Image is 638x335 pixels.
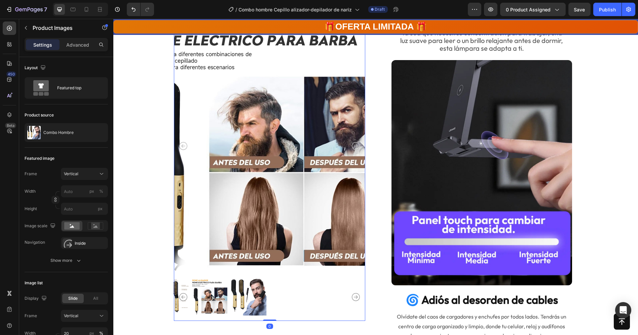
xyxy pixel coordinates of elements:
p: Ya sea que necesites concentración para trabajar, una luz suave para leer o un brillo relajante a... [284,10,453,34]
div: Inside [75,240,106,246]
span: All [93,295,99,301]
button: Carousel Back Arrow [66,274,74,282]
button: 0 product assigned [500,3,566,16]
span: 0 product assigned [506,6,551,13]
div: Image scale [25,222,57,231]
span: Vertical [64,171,78,177]
button: 7 [3,3,50,16]
p: Product Images [33,24,90,32]
div: Display [25,294,48,303]
span: Combo hombre Cepillo alizador-depilador de nariz [239,6,352,13]
label: Width [25,188,36,194]
p: Settings [33,41,52,48]
div: px [89,188,94,194]
p: 7 [44,5,47,13]
div: Navigation [25,239,45,245]
div: Publish [599,6,616,13]
p: Combo Hombre [43,130,74,135]
p: Advanced [66,41,89,48]
div: 450 [6,71,16,77]
button: Save [568,3,591,16]
label: Frame [25,171,37,177]
div: Image list [25,280,43,286]
div: Featured image [25,155,54,161]
span: Draft [375,6,385,12]
div: Open Intercom Messenger [615,302,631,318]
div: Beta [5,123,16,128]
span: Slide [68,295,78,301]
span: / [236,6,237,13]
img: product feature img [27,126,41,139]
button: % [88,187,96,195]
button: px [97,187,105,195]
span: Vertical [64,313,78,319]
div: Product source [25,112,54,118]
button: Vertical [61,168,108,180]
div: Show more [51,257,82,264]
input: px [61,203,108,215]
button: Publish [593,3,622,16]
label: Height [25,206,37,212]
h2: 🌀 Adiós al desorden de cables [278,273,459,289]
button: Show more [25,254,108,267]
input: px% [61,185,108,197]
div: Undo/Redo [127,3,154,16]
span: px [98,206,103,211]
div: Featured top [57,80,98,96]
label: Frame [25,313,37,319]
button: Vertical [61,310,108,322]
img: Producto destacado [278,41,459,267]
iframe: Design area [113,19,638,335]
div: % [99,188,103,194]
button: Carousel Next Arrow [238,274,247,282]
div: Layout [25,63,47,73]
span: Save [574,7,585,12]
button: Carousel Next Arrow [238,123,247,131]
